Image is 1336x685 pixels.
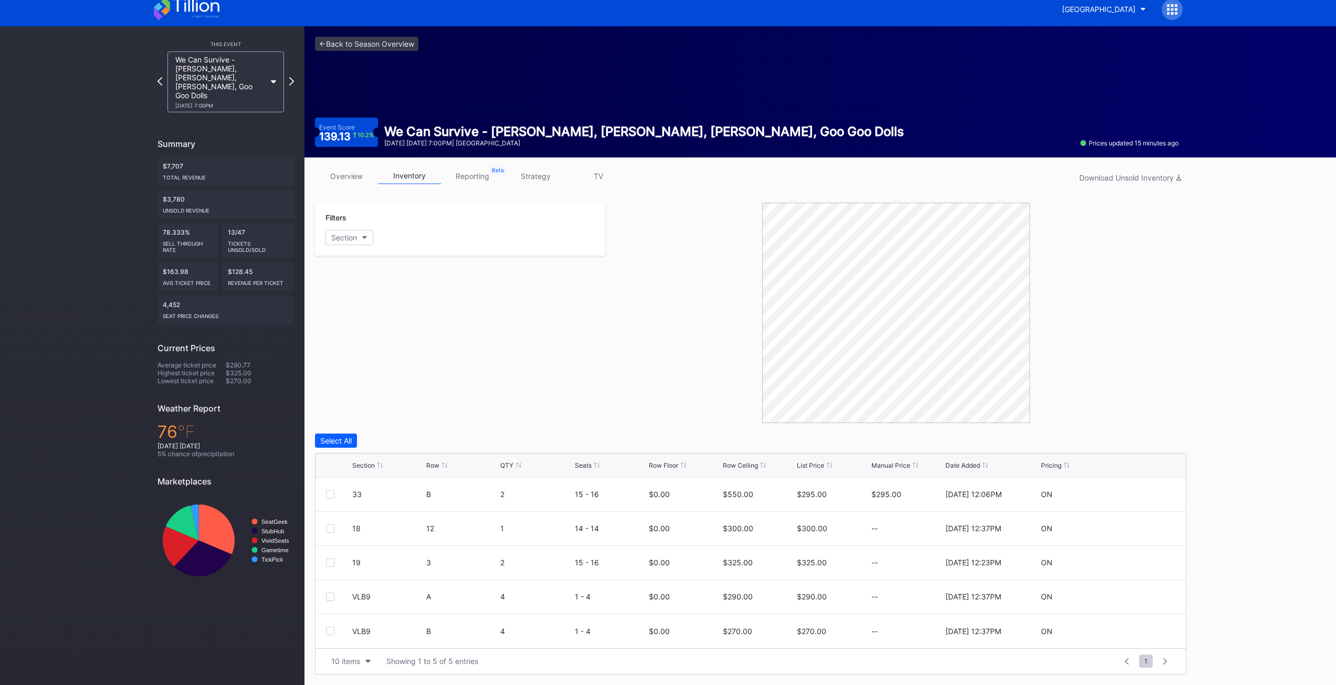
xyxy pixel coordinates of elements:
div: Manual Price [871,461,910,469]
div: $325.00 [226,369,294,377]
div: Highest ticket price [157,369,226,377]
text: Gametime [261,547,289,553]
div: [DATE] 12:37PM [945,524,1001,533]
div: Revenue per ticket [228,276,289,286]
a: <-Back to Season Overview [315,37,418,51]
div: $163.98 [157,262,218,291]
div: Download Unsold Inventory [1079,173,1181,182]
div: ON [1041,524,1053,533]
div: $3,780 [157,190,294,219]
div: Section [331,233,357,242]
div: $7,707 [157,157,294,186]
a: inventory [378,168,441,184]
div: Summary [157,139,294,149]
div: B [426,627,498,636]
div: 15 - 16 [575,558,646,567]
div: Row [426,461,439,469]
div: 2 [500,490,572,499]
div: ON [1041,627,1053,636]
div: ON [1041,490,1053,499]
div: Unsold Revenue [163,203,289,214]
div: Select All [320,436,352,445]
div: Marketplaces [157,476,294,487]
div: -- [871,524,943,533]
div: 4,452 [157,296,294,324]
div: [DATE] [DATE] [157,442,294,450]
div: $295.00 [797,490,827,499]
div: $0.00 [649,490,670,499]
div: 12 [426,524,498,533]
div: QTY [500,461,513,469]
div: $300.00 [797,524,827,533]
text: StubHub [261,528,285,534]
div: ON [1041,592,1053,601]
div: 5 % chance of precipitation [157,450,294,458]
svg: Chart title [157,494,294,586]
div: $0.00 [649,627,670,636]
div: Sell Through Rate [163,236,213,253]
div: Event Score [319,123,355,131]
div: $325.00 [723,558,753,567]
div: $270.00 [226,377,294,385]
div: $290.00 [797,592,827,601]
div: $270.00 [797,627,826,636]
div: $0.00 [649,558,670,567]
div: [DATE] 12:37PM [945,627,1001,636]
div: 1 - 4 [575,627,646,636]
div: Section [352,461,375,469]
div: Average ticket price [157,361,226,369]
div: $325.00 [797,558,827,567]
button: Download Unsold Inventory [1074,171,1186,185]
button: 10 items [326,654,376,668]
div: This Event [157,41,294,47]
div: 19 [352,558,424,567]
div: 1 - 4 [575,592,646,601]
a: reporting [441,168,504,184]
div: 4 [500,627,572,636]
div: $128.45 [223,262,294,291]
div: List Price [797,461,824,469]
div: 18 [352,524,424,533]
div: Total Revenue [163,170,289,181]
div: 10.2 % [357,132,374,138]
div: Prices updated 15 minutes ago [1080,139,1179,147]
div: $550.00 [723,490,753,499]
text: SeatGeek [261,519,288,525]
a: TV [567,168,630,184]
div: Row Floor [649,461,678,469]
div: Row Ceiling [723,461,758,469]
div: Lowest ticket price [157,377,226,385]
span: ℉ [177,421,195,442]
div: Pricing [1041,461,1061,469]
div: -- [871,627,943,636]
a: strategy [504,168,567,184]
div: 13/47 [223,223,294,258]
div: Seats [575,461,592,469]
text: VividSeats [261,538,289,544]
div: Date Added [945,461,980,469]
div: ON [1041,558,1053,567]
button: Section [325,230,373,245]
div: We Can Survive - [PERSON_NAME], [PERSON_NAME], [PERSON_NAME], Goo Goo Dolls [175,55,266,109]
div: $0.00 [649,592,670,601]
div: $300.00 [723,524,753,533]
div: [DATE] 12:37PM [945,592,1001,601]
div: Avg ticket price [163,276,213,286]
div: $290.00 [723,592,753,601]
div: Filters [325,213,595,222]
div: 139.13 [319,131,374,142]
div: We Can Survive - [PERSON_NAME], [PERSON_NAME], [PERSON_NAME], Goo Goo Dolls [384,124,904,139]
div: Showing 1 to 5 of 5 entries [386,657,478,666]
div: [DATE] 7:00PM [175,102,266,109]
div: seat price changes [163,309,289,319]
div: [GEOGRAPHIC_DATA] [1062,5,1135,14]
div: 15 - 16 [575,490,646,499]
div: VLB9 [352,627,424,636]
div: 2 [500,558,572,567]
div: 10 items [331,657,360,666]
div: 14 - 14 [575,524,646,533]
div: 78.333% [157,223,218,258]
div: 4 [500,592,572,601]
text: TickPick [261,556,283,563]
div: [DATE] [DATE] 7:00PM | [GEOGRAPHIC_DATA] [384,139,904,147]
